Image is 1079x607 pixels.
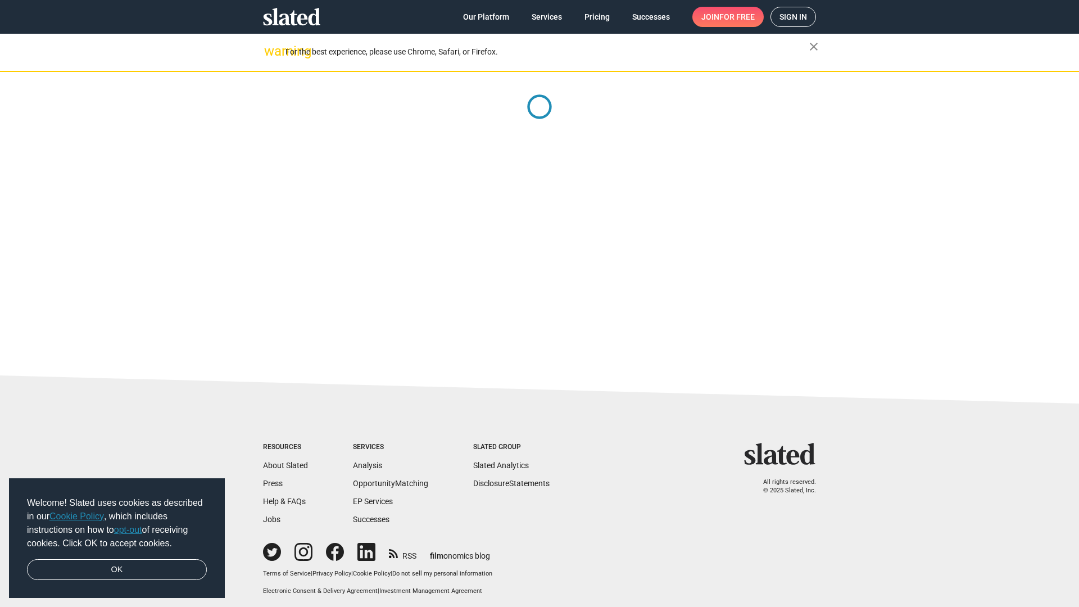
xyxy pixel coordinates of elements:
[770,7,816,27] a: Sign in
[391,570,392,577] span: |
[701,7,755,27] span: Join
[263,570,311,577] a: Terms of Service
[807,40,820,53] mat-icon: close
[353,497,393,506] a: EP Services
[312,570,351,577] a: Privacy Policy
[353,570,391,577] a: Cookie Policy
[632,7,670,27] span: Successes
[353,443,428,452] div: Services
[114,525,142,534] a: opt-out
[353,461,382,470] a: Analysis
[353,479,428,488] a: OpportunityMatching
[523,7,571,27] a: Services
[389,544,416,561] a: RSS
[311,570,312,577] span: |
[263,479,283,488] a: Press
[285,44,809,60] div: For the best experience, please use Chrome, Safari, or Firefox.
[463,7,509,27] span: Our Platform
[27,559,207,581] a: dismiss cookie message
[623,7,679,27] a: Successes
[392,570,492,578] button: Do not sell my personal information
[9,478,225,599] div: cookieconsent
[263,515,280,524] a: Jobs
[779,7,807,26] span: Sign in
[264,44,278,58] mat-icon: warning
[263,497,306,506] a: Help & FAQs
[575,7,619,27] a: Pricing
[351,570,353,577] span: |
[719,7,755,27] span: for free
[353,515,389,524] a: Successes
[378,587,379,595] span: |
[49,511,104,521] a: Cookie Policy
[430,551,443,560] span: film
[532,7,562,27] span: Services
[27,496,207,550] span: Welcome! Slated uses cookies as described in our , which includes instructions on how to of recei...
[473,479,550,488] a: DisclosureStatements
[751,478,816,495] p: All rights reserved. © 2025 Slated, Inc.
[692,7,764,27] a: Joinfor free
[263,443,308,452] div: Resources
[263,587,378,595] a: Electronic Consent & Delivery Agreement
[473,461,529,470] a: Slated Analytics
[379,587,482,595] a: Investment Management Agreement
[473,443,550,452] div: Slated Group
[430,542,490,561] a: filmonomics blog
[584,7,610,27] span: Pricing
[454,7,518,27] a: Our Platform
[263,461,308,470] a: About Slated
